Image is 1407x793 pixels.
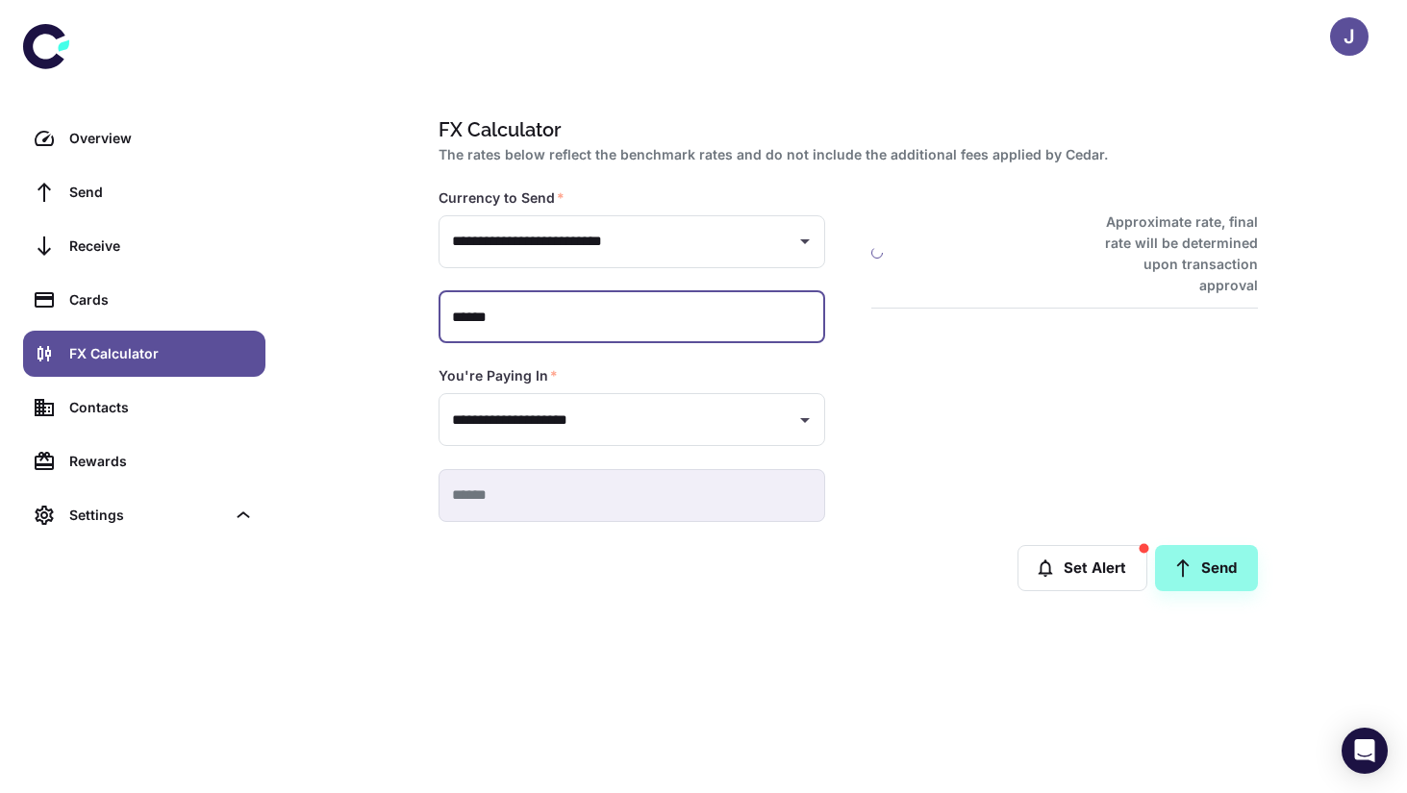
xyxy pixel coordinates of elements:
[23,384,265,431] a: Contacts
[23,492,265,538] div: Settings
[23,115,265,161] a: Overview
[439,366,558,385] label: You're Paying In
[69,451,254,472] div: Rewards
[69,505,225,526] div: Settings
[1342,728,1388,774] div: Open Intercom Messenger
[23,277,265,323] a: Cards
[439,188,565,208] label: Currency to Send
[69,397,254,418] div: Contacts
[69,235,254,257] div: Receive
[439,115,1250,144] h1: FX Calculator
[23,223,265,269] a: Receive
[23,331,265,377] a: FX Calculator
[1084,211,1258,296] h6: Approximate rate, final rate will be determined upon transaction approval
[1330,17,1369,56] button: J
[1018,545,1147,591] button: Set Alert
[23,438,265,484] a: Rewards
[69,182,254,203] div: Send
[69,128,254,149] div: Overview
[69,289,254,310] div: Cards
[791,407,818,434] button: Open
[791,228,818,255] button: Open
[1155,545,1258,591] a: Send
[69,343,254,364] div: FX Calculator
[23,169,265,215] a: Send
